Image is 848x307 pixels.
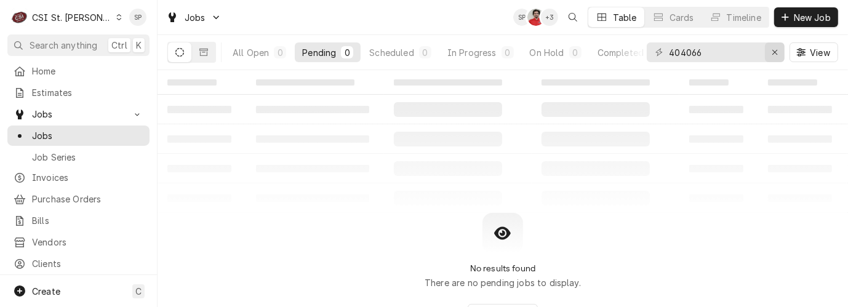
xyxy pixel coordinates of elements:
[167,79,217,86] span: ‌
[32,236,143,249] span: Vendors
[32,108,125,121] span: Jobs
[32,151,143,164] span: Job Series
[7,61,150,81] a: Home
[7,232,150,252] a: Vendors
[7,82,150,103] a: Estimates
[768,79,817,86] span: ‌
[504,46,511,59] div: 0
[541,9,558,26] div: + 3
[32,257,143,270] span: Clients
[276,46,284,59] div: 0
[7,104,150,124] a: Go to Jobs
[765,42,785,62] button: Erase input
[32,11,112,24] div: CSI St. [PERSON_NAME]
[774,7,838,27] button: New Job
[527,9,545,26] div: NF
[135,285,142,298] span: C
[470,263,536,274] h2: No results found
[129,9,146,26] div: Shelley Politte's Avatar
[32,65,143,78] span: Home
[11,9,28,26] div: CSI St. Louis's Avatar
[136,39,142,52] span: K
[32,129,143,142] span: Jobs
[343,46,351,59] div: 0
[598,46,644,59] div: Completed
[542,79,650,86] span: ‌
[7,34,150,56] button: Search anythingCtrlK
[513,9,530,26] div: SP
[32,214,143,227] span: Bills
[111,39,127,52] span: Ctrl
[369,46,414,59] div: Scheduled
[689,79,729,86] span: ‌
[32,286,60,297] span: Create
[32,86,143,99] span: Estimates
[613,11,637,24] div: Table
[563,7,583,27] button: Open search
[572,46,579,59] div: 0
[7,167,150,188] a: Invoices
[7,210,150,231] a: Bills
[161,7,226,28] a: Go to Jobs
[669,42,761,62] input: Keyword search
[791,11,833,24] span: New Job
[11,9,28,26] div: C
[447,46,497,59] div: In Progress
[32,193,143,205] span: Purchase Orders
[7,147,150,167] a: Job Series
[129,9,146,26] div: SP
[422,46,429,59] div: 0
[32,171,143,184] span: Invoices
[185,11,206,24] span: Jobs
[256,79,354,86] span: ‌
[233,46,269,59] div: All Open
[527,9,545,26] div: Nicholas Faubert's Avatar
[790,42,838,62] button: View
[7,253,150,274] a: Clients
[513,9,530,26] div: Shelley Politte's Avatar
[7,126,150,146] a: Jobs
[425,276,581,289] p: There are no pending jobs to display.
[30,39,97,52] span: Search anything
[7,189,150,209] a: Purchase Orders
[302,46,336,59] div: Pending
[530,46,564,59] div: On Hold
[807,46,833,59] span: View
[670,11,694,24] div: Cards
[158,70,848,213] table: Pending Jobs List Loading
[727,11,761,24] div: Timeline
[394,79,502,86] span: ‌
